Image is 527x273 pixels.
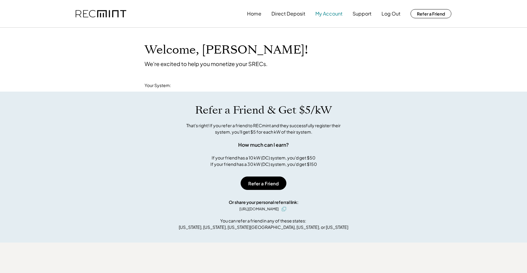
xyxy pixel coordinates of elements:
[145,82,171,89] div: Your System:
[145,60,267,67] div: We're excited to help you monetize your SRECs.
[180,122,347,135] div: That's right! If you refer a friend to RECmint and they successfully register their system, you'l...
[315,8,342,20] button: My Account
[353,8,371,20] button: Support
[382,8,400,20] button: Log Out
[145,43,308,57] h1: Welcome, [PERSON_NAME]!
[241,177,286,190] button: Refer a Friend
[271,8,305,20] button: Direct Deposit
[239,206,279,212] div: [URL][DOMAIN_NAME]
[229,199,299,205] div: Or share your personal referral link:
[410,9,451,18] button: Refer a Friend
[280,205,288,213] button: click to copy
[238,141,289,149] div: How much can I earn?
[179,218,348,230] div: You can refer a friend in any of these states: [US_STATE], [US_STATE], [US_STATE][GEOGRAPHIC_DATA...
[247,8,261,20] button: Home
[76,10,126,18] img: recmint-logotype%403x.png
[210,155,317,167] div: If your friend has a 10 kW (DC) system, you'd get $50 If your friend has a 30 kW (DC) system, you...
[195,104,332,117] h1: Refer a Friend & Get $5/kW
